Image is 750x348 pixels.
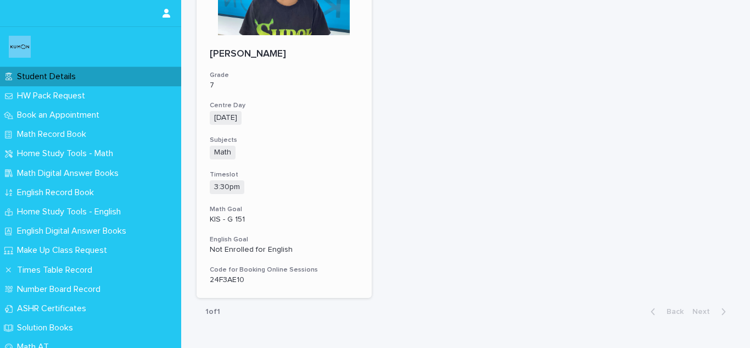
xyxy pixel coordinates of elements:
h3: Centre Day [210,101,359,110]
h3: Subjects [210,136,359,145]
p: HW Pack Request [13,91,94,101]
h3: English Goal [210,235,359,244]
p: 1 of 1 [197,299,229,325]
img: o6XkwfS7S2qhyeB9lxyF [9,36,31,58]
span: Back [660,308,684,316]
p: ASHR Certificates [13,303,95,314]
p: Solution Books [13,323,82,333]
p: Home Study Tools - Math [13,148,122,159]
p: Times Table Record [13,265,101,275]
span: [DATE] [210,111,242,125]
p: Number Board Record [13,284,109,295]
h3: Timeslot [210,170,359,179]
h3: Grade [210,71,359,80]
p: [PERSON_NAME] [210,48,359,60]
h3: Math Goal [210,205,359,214]
p: Student Details [13,71,85,82]
p: Make Up Class Request [13,245,116,256]
button: Back [642,307,688,317]
p: Math Digital Answer Books [13,168,127,179]
span: Math [210,146,236,159]
span: 3:30pm [210,180,244,194]
h3: Code for Booking Online Sessions [210,266,359,274]
p: Home Study Tools - English [13,207,130,217]
p: English Digital Answer Books [13,226,135,236]
p: 7 [210,81,359,90]
p: 24F3AE10 [210,275,359,285]
p: KIS - G 151 [210,215,359,224]
p: Not Enrolled for English [210,245,359,255]
span: Next [692,308,717,316]
p: Book an Appointment [13,110,108,120]
p: English Record Book [13,187,103,198]
p: Math Record Book [13,129,95,140]
button: Next [688,307,735,317]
